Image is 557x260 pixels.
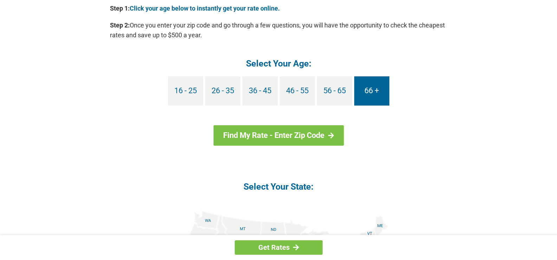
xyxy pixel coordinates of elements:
a: 16 - 25 [168,76,203,106]
h4: Select Your State: [110,181,447,192]
a: Click your age below to instantly get your rate online. [130,5,280,12]
a: 46 - 55 [280,76,315,106]
p: Once you enter your zip code and go through a few questions, you will have the opportunity to che... [110,20,447,40]
b: Step 1: [110,5,130,12]
h4: Select Your Age: [110,58,447,69]
a: Get Rates [235,240,323,255]
a: 56 - 65 [317,76,352,106]
a: 26 - 35 [205,76,240,106]
a: 36 - 45 [242,76,278,106]
b: Step 2: [110,21,130,29]
a: 66 + [354,76,389,106]
a: Find My Rate - Enter Zip Code [213,125,344,146]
